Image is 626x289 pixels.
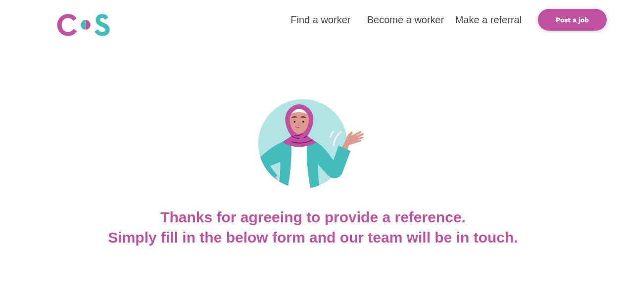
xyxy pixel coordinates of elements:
b: Simply fill in the below form and our team will be in touch. [108,229,518,246]
a: Become a worker [367,14,444,25]
b: Post a job [556,16,589,24]
a: Find a worker [290,14,350,25]
b: Thanks for agreeing to provide a reference. [160,209,466,225]
a: Make a referral [455,14,522,25]
a: Post a job [538,9,607,31]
